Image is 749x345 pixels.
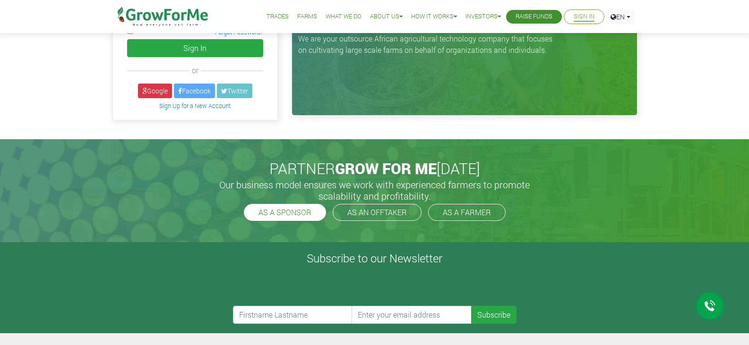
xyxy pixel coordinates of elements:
[138,84,172,98] a: Google
[574,12,594,22] a: Sign In
[116,160,633,177] h2: PARTNER [DATE]
[209,179,540,202] h5: Our business model ensures we work with experienced farmers to promote scalability and profitabil...
[516,12,552,22] a: Raise Funds
[267,12,289,22] a: Trades
[428,204,506,221] a: AS A FARMER
[471,306,517,324] button: Subscribe
[127,39,263,57] button: Sign In
[298,33,558,56] p: We are your outsource African agricultural technology company that focuses on cultivating large s...
[159,102,231,109] a: Sign Up for a New Account
[606,9,635,24] a: EN
[352,306,472,324] input: Enter your email address
[465,12,501,22] a: Investors
[333,204,422,221] a: AS AN OFFTAKER
[233,269,377,306] iframe: reCAPTCHA
[411,12,457,22] a: How it Works
[335,158,437,178] span: GROW FOR ME
[244,204,326,221] a: AS A SPONSOR
[370,12,403,22] a: About Us
[326,12,362,22] a: What We Do
[12,252,737,265] h4: Subscribe to our Newsletter
[297,12,317,22] a: Farms
[127,65,263,76] div: or
[233,306,353,324] input: Firstname Lastname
